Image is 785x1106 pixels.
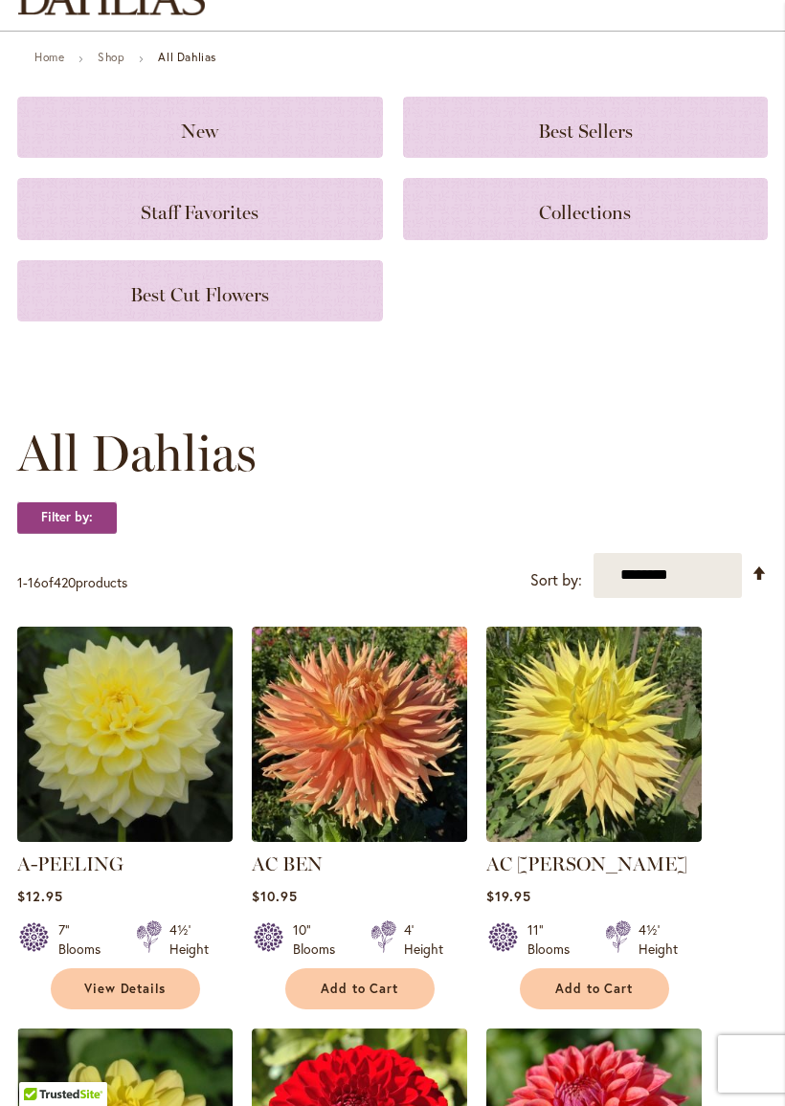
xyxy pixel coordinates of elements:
[403,178,769,239] a: Collections
[486,828,702,846] a: AC Jeri
[520,968,669,1009] button: Add to Cart
[17,567,127,598] p: - of products
[17,178,383,239] a: Staff Favorites
[539,201,631,224] span: Collections
[17,425,257,482] span: All Dahlias
[17,852,123,875] a: A-PEELING
[130,283,269,306] span: Best Cut Flowers
[252,627,467,842] img: AC BEN
[321,981,399,997] span: Add to Cart
[169,920,209,959] div: 4½' Height
[252,852,323,875] a: AC BEN
[17,501,117,534] strong: Filter by:
[530,563,582,598] label: Sort by:
[252,887,298,905] span: $10.95
[17,887,63,905] span: $12.95
[403,97,769,158] a: Best Sellers
[141,201,258,224] span: Staff Favorites
[14,1038,68,1092] iframe: Launch Accessibility Center
[58,920,113,959] div: 7" Blooms
[252,828,467,846] a: AC BEN
[527,920,582,959] div: 11" Blooms
[639,920,678,959] div: 4½' Height
[158,50,216,64] strong: All Dahlias
[54,573,76,591] span: 420
[293,920,348,959] div: 10" Blooms
[17,260,383,321] a: Best Cut Flowers
[34,50,64,64] a: Home
[98,50,124,64] a: Shop
[555,981,634,997] span: Add to Cart
[17,627,233,842] img: A-Peeling
[17,828,233,846] a: A-Peeling
[486,852,687,875] a: AC [PERSON_NAME]
[181,120,218,143] span: New
[538,120,633,143] span: Best Sellers
[486,627,702,842] img: AC Jeri
[51,968,200,1009] a: View Details
[17,97,383,158] a: New
[28,573,41,591] span: 16
[404,920,443,959] div: 4' Height
[17,573,23,591] span: 1
[84,981,167,997] span: View Details
[285,968,435,1009] button: Add to Cart
[486,887,531,905] span: $19.95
